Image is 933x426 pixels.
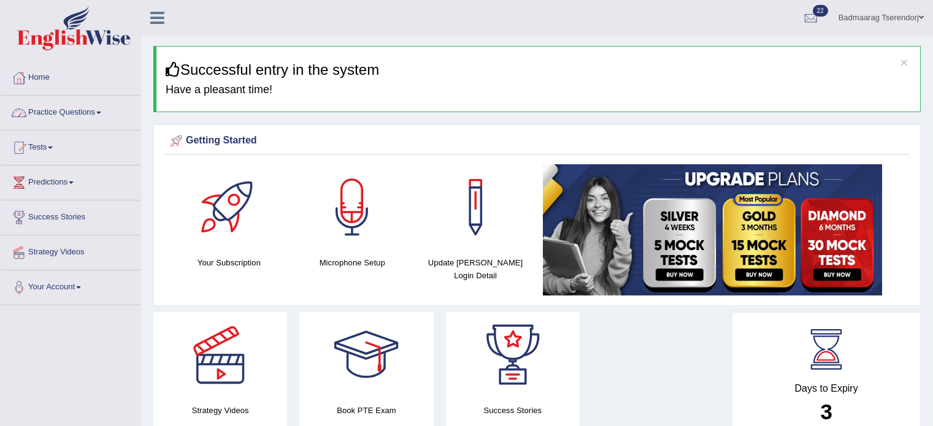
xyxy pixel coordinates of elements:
[1,61,140,91] a: Home
[1,131,140,161] a: Tests
[299,404,433,417] h4: Book PTE Exam
[1,270,140,301] a: Your Account
[1,96,140,126] a: Practice Questions
[174,256,285,269] h4: Your Subscription
[543,164,882,295] img: small5.jpg
[446,404,580,417] h4: Success Stories
[820,400,832,424] b: 3
[900,56,908,69] button: ×
[813,5,828,17] span: 22
[746,383,907,394] h4: Days to Expiry
[167,132,907,150] div: Getting Started
[166,62,911,78] h3: Successful entry in the system
[1,235,140,266] a: Strategy Videos
[1,200,140,231] a: Success Stories
[1,165,140,196] a: Predictions
[297,256,408,269] h4: Microphone Setup
[166,84,911,96] h4: Have a pleasant time!
[420,256,531,282] h4: Update [PERSON_NAME] Login Detail
[153,404,287,417] h4: Strategy Videos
